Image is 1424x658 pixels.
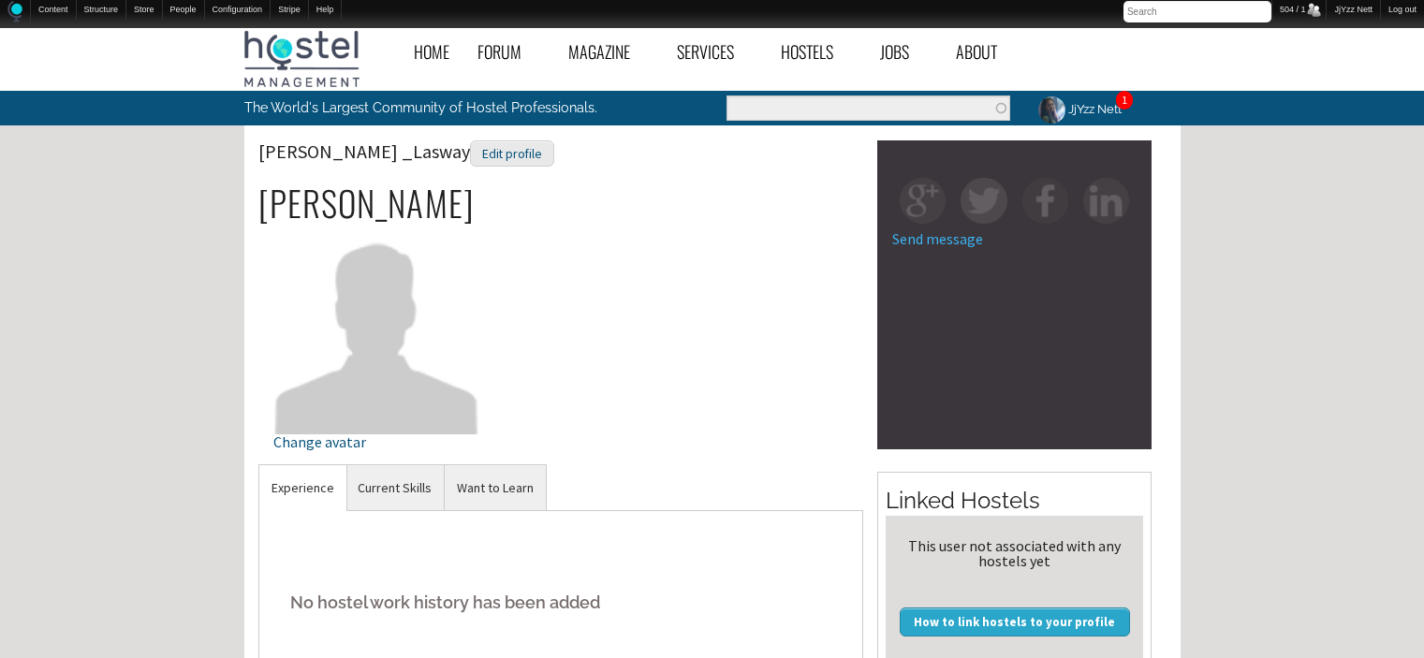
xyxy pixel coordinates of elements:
a: 1 [1122,93,1127,107]
a: JjYzz Nett [1024,91,1133,127]
img: Home [7,1,22,22]
img: fb-square.png [1022,178,1068,224]
a: Send message [892,229,983,248]
div: This user not associated with any hostels yet [893,538,1136,568]
a: Home [400,31,463,73]
span: [PERSON_NAME] _Lasway [258,139,554,163]
a: Change avatar [273,319,480,449]
img: Hostel Management Home [244,31,360,87]
a: Forum [463,31,554,73]
input: Search [1123,1,1271,22]
p: The World's Largest Community of Hostel Professionals. [244,91,635,124]
div: Edit profile [470,140,554,168]
a: Magazine [554,31,663,73]
input: Enter the terms you wish to search for. [727,95,1010,121]
img: JjYzz Nett's picture [1035,94,1068,126]
a: Edit profile [470,139,554,163]
h5: No hostel work history has been added [273,574,849,631]
a: How to link hostels to your profile [900,607,1130,636]
a: Current Skills [345,465,444,511]
a: Jobs [866,31,942,73]
img: gp-square.png [900,178,946,224]
a: Services [663,31,767,73]
h2: Linked Hostels [886,485,1143,517]
img: Gilbert _Lasway's picture [273,227,480,433]
img: tw-square.png [961,178,1006,224]
h2: [PERSON_NAME] [258,183,864,223]
a: Want to Learn [445,465,546,511]
div: Change avatar [273,434,480,449]
img: in-square.png [1083,178,1129,224]
a: About [942,31,1030,73]
a: Hostels [767,31,866,73]
a: Experience [259,465,346,511]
